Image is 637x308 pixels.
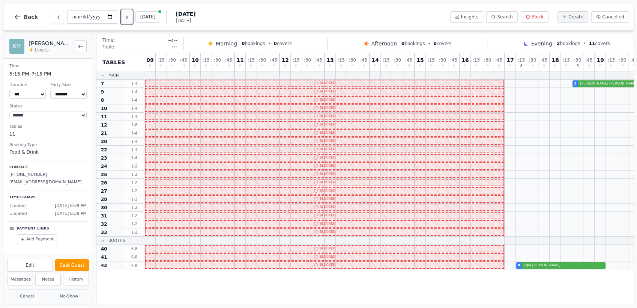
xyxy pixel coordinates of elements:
span: : 30 [484,58,491,62]
span: : 45 [315,58,322,62]
span: 23 [101,155,107,161]
span: 1 - 2 [125,213,143,219]
button: Back [8,8,44,26]
span: : 45 [495,58,502,62]
span: Morning [216,40,237,47]
button: Block [521,11,548,23]
span: 0 [621,64,623,68]
span: covers [433,41,451,47]
div: KM [9,39,24,54]
span: 19 [596,57,604,63]
span: : 45 [540,58,547,62]
button: Back to bookings list [75,40,87,52]
span: : 30 [214,58,221,62]
span: • [583,41,586,47]
span: : 30 [619,58,626,62]
span: : 15 [428,58,435,62]
span: 18 [551,57,559,63]
span: 1 - 4 [125,147,143,152]
button: Create [557,11,588,23]
span: Search [497,14,512,20]
span: 3 [574,81,576,86]
span: : 45 [585,58,592,62]
dt: Party Size [50,82,87,88]
span: --:-- [168,37,177,43]
span: 0 [250,64,252,68]
span: : 45 [360,58,367,62]
span: bookings [401,41,425,47]
p: Contact [9,165,87,170]
span: 0 [205,64,207,68]
span: 17 [506,57,514,63]
span: 24 [101,163,107,169]
span: covers [589,41,610,47]
span: 9 [101,89,104,95]
span: 0 [441,64,443,68]
span: 0 [329,64,331,68]
span: : 30 [349,58,356,62]
span: : 15 [608,58,615,62]
span: 0 [542,64,545,68]
span: 0 [610,64,612,68]
span: : 30 [259,58,266,62]
dt: Status [9,103,87,110]
span: Back [24,14,38,20]
span: covers [273,41,291,47]
span: Updated [9,211,27,217]
span: 0 [452,64,455,68]
span: 0 [160,64,162,68]
h2: [PERSON_NAME] [PERSON_NAME] [29,39,70,47]
span: : 30 [394,58,401,62]
span: 0 [216,64,218,68]
span: [DATE] [176,18,195,24]
span: : 15 [248,58,255,62]
button: Add Payment [17,234,57,245]
p: Timestamps [9,195,87,200]
span: 0 [509,64,511,68]
button: Seat Guest [55,259,89,271]
span: • [428,41,430,47]
span: 21 [101,130,107,136]
p: Payment Links [17,226,49,231]
dd: Food & Drink [9,149,87,156]
span: : 15 [383,58,390,62]
dt: Booking Type [9,142,87,148]
span: Table: [102,44,116,50]
span: [DATE] 8:39 PM [55,203,87,209]
span: 14 [371,57,379,63]
span: [DATE] 8:39 PM [55,211,87,217]
span: 15 [416,57,424,63]
span: : 30 [304,58,311,62]
span: 0 [385,64,387,68]
span: 12 [281,57,288,63]
span: 0 [407,64,410,68]
button: No-Show [49,292,89,301]
span: 0 [464,64,466,68]
span: 10 [191,57,198,63]
button: Cancel [7,292,47,301]
span: 33 [101,229,107,236]
span: 30 [101,205,107,211]
span: 1 - 4 [125,89,143,95]
span: 11 [236,57,243,63]
button: Notes [35,274,61,285]
span: Insights [461,14,479,20]
span: 1 - 6 [125,122,143,128]
span: 28 [101,196,107,202]
span: 6 - 8 [125,254,143,260]
span: 20 [101,139,107,145]
span: 0 [362,64,365,68]
span: bookings [242,41,265,47]
span: 0 [239,64,241,68]
span: 0 [242,41,245,46]
span: : 15 [158,58,165,62]
span: --- [172,44,177,50]
dd: 11 [9,131,87,137]
dt: Tables [9,124,87,130]
span: Created [9,203,26,209]
span: 0 [171,64,173,68]
span: 0 [374,64,376,68]
span: : 15 [518,58,525,62]
span: 1 - 4 [125,81,143,86]
span: 42 [101,263,107,269]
